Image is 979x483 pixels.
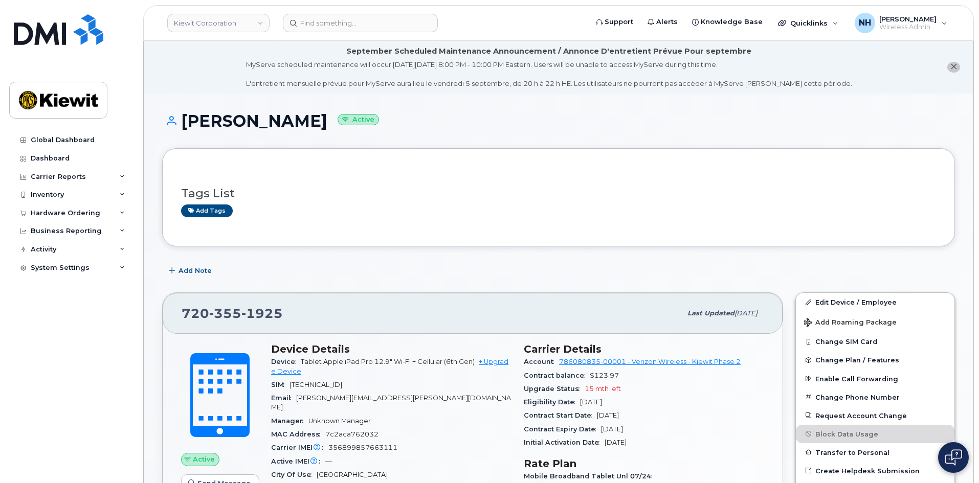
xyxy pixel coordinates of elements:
span: Change Plan / Features [815,356,899,364]
span: SIM [271,381,290,388]
span: Manager [271,417,308,425]
span: Account [524,358,559,365]
span: 15 mth left [585,385,621,393]
span: 356899857663111 [328,444,397,451]
span: Email [271,394,296,402]
span: Contract balance [524,372,590,379]
span: Contract Expiry Date [524,425,601,433]
span: Upgrade Status [524,385,585,393]
button: Enable Call Forwarding [796,370,954,388]
span: [DATE] [597,411,619,419]
span: 7c2aca762032 [325,430,379,438]
span: Add Note [179,266,212,275]
span: Active [193,454,215,464]
span: [DATE] [580,398,602,406]
span: MAC Address [271,430,325,438]
span: — [325,457,332,465]
span: Unknown Manager [308,417,371,425]
button: Request Account Change [796,406,954,425]
span: $123.97 [590,372,619,379]
small: Active [338,114,379,126]
span: [GEOGRAPHIC_DATA] [317,471,388,478]
a: + Upgrade Device [271,358,508,375]
span: [TECHNICAL_ID] [290,381,342,388]
span: Carrier IMEI [271,444,328,451]
button: Add Roaming Package [796,311,954,332]
h3: Rate Plan [524,457,764,470]
span: Eligibility Date [524,398,580,406]
span: Mobile Broadband Tablet Unl 07/24 [524,472,657,480]
span: [DATE] [601,425,623,433]
span: Tablet Apple iPad Pro 12.9" Wi-Fi + Cellular (6th Gen) [301,358,475,365]
button: Change Plan / Features [796,351,954,369]
span: Contract Start Date [524,411,597,419]
button: Transfer to Personal [796,443,954,462]
h3: Tags List [181,187,936,200]
span: Active IMEI [271,457,325,465]
span: Device [271,358,301,365]
h3: Device Details [271,343,511,355]
span: [PERSON_NAME][EMAIL_ADDRESS][PERSON_NAME][DOMAIN_NAME] [271,394,511,411]
a: Add tags [181,204,233,217]
span: Last updated [687,309,735,317]
a: 786080835-00001 - Verizon Wireless - Kiewit Phase 2 [559,358,741,365]
button: close notification [947,62,960,73]
div: September Scheduled Maintenance Announcement / Annonce D'entretient Prévue Pour septembre [346,46,751,57]
span: 1925 [241,306,283,321]
h3: Carrier Details [524,343,764,355]
span: City Of Use [271,471,317,478]
span: [DATE] [605,439,627,446]
button: Add Note [162,262,220,280]
button: Change SIM Card [796,332,954,351]
a: Edit Device / Employee [796,293,954,311]
span: Initial Activation Date [524,439,605,446]
h1: [PERSON_NAME] [162,112,955,130]
a: Create Helpdesk Submission [796,462,954,480]
button: Change Phone Number [796,388,954,406]
span: 720 [182,306,283,321]
span: Add Roaming Package [804,318,897,328]
img: Open chat [945,449,962,466]
span: Enable Call Forwarding [815,375,898,382]
button: Block Data Usage [796,425,954,443]
div: MyServe scheduled maintenance will occur [DATE][DATE] 8:00 PM - 10:00 PM Eastern. Users will be u... [246,60,852,88]
span: [DATE] [735,309,758,317]
span: 355 [209,306,241,321]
